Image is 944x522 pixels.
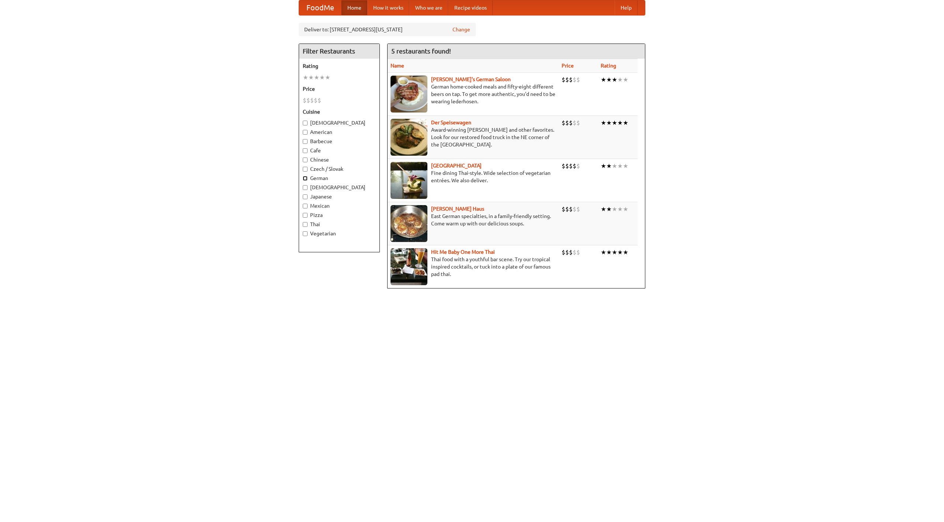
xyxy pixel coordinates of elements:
a: Home [341,0,367,15]
h4: Filter Restaurants [299,44,379,59]
li: $ [569,119,573,127]
p: East German specialties, in a family-friendly setting. Come warm up with our delicious soups. [391,212,556,227]
li: $ [565,162,569,170]
li: ★ [617,76,623,84]
li: ★ [606,248,612,256]
a: [PERSON_NAME] Haus [431,206,484,212]
li: ★ [314,73,319,82]
a: How it works [367,0,409,15]
p: German home-cooked meals and fifty-eight different beers on tap. To get more authentic, you'd nee... [391,83,556,105]
li: $ [573,162,576,170]
li: $ [576,248,580,256]
li: $ [569,76,573,84]
a: Help [615,0,638,15]
a: Hit Me Baby One More Thai [431,249,495,255]
input: Vegetarian [303,231,308,236]
label: Thai [303,221,376,228]
li: ★ [612,162,617,170]
li: ★ [617,248,623,256]
li: ★ [623,205,628,213]
li: $ [306,96,310,104]
li: ★ [606,119,612,127]
label: Mexican [303,202,376,210]
p: Award-winning [PERSON_NAME] and other favorites. Look for our restored food truck in the NE corne... [391,126,556,148]
label: Pizza [303,211,376,219]
li: ★ [606,205,612,213]
li: $ [576,76,580,84]
p: Fine dining Thai-style. Wide selection of vegetarian entrées. We also deliver. [391,169,556,184]
a: Rating [601,63,616,69]
label: American [303,128,376,136]
li: ★ [612,248,617,256]
li: ★ [623,119,628,127]
li: ★ [623,76,628,84]
p: Thai food with a youthful bar scene. Try our tropical inspired cocktails, or tuck into a plate of... [391,256,556,278]
ng-pluralize: 5 restaurants found! [391,48,451,55]
li: ★ [617,205,623,213]
li: ★ [303,73,308,82]
input: Mexican [303,204,308,208]
input: German [303,176,308,181]
h5: Price [303,85,376,93]
li: $ [576,205,580,213]
li: $ [573,248,576,256]
label: [DEMOGRAPHIC_DATA] [303,119,376,127]
input: American [303,130,308,135]
img: kohlhaus.jpg [391,205,427,242]
li: $ [562,76,565,84]
li: ★ [617,119,623,127]
li: $ [562,162,565,170]
li: $ [317,96,321,104]
input: [DEMOGRAPHIC_DATA] [303,185,308,190]
label: Cafe [303,147,376,154]
img: babythai.jpg [391,248,427,285]
label: German [303,174,376,182]
li: ★ [612,205,617,213]
li: $ [569,205,573,213]
img: speisewagen.jpg [391,119,427,156]
a: FoodMe [299,0,341,15]
label: [DEMOGRAPHIC_DATA] [303,184,376,191]
img: esthers.jpg [391,76,427,113]
li: ★ [623,248,628,256]
input: Japanese [303,194,308,199]
input: Czech / Slovak [303,167,308,172]
a: Recipe videos [448,0,493,15]
li: ★ [308,73,314,82]
a: Name [391,63,404,69]
a: [GEOGRAPHIC_DATA] [431,163,482,169]
a: Der Speisewagen [431,120,471,125]
input: Chinese [303,158,308,162]
b: [PERSON_NAME]'s German Saloon [431,76,511,82]
li: $ [303,96,306,104]
li: ★ [319,73,325,82]
li: $ [576,119,580,127]
li: ★ [612,76,617,84]
input: Pizza [303,213,308,218]
li: $ [573,76,576,84]
h5: Cuisine [303,108,376,115]
li: $ [310,96,314,104]
div: Deliver to: [STREET_ADDRESS][US_STATE] [299,23,476,36]
a: Change [452,26,470,33]
li: ★ [606,162,612,170]
li: ★ [601,76,606,84]
img: satay.jpg [391,162,427,199]
li: $ [569,162,573,170]
li: $ [565,248,569,256]
li: ★ [601,119,606,127]
li: $ [562,205,565,213]
li: ★ [601,162,606,170]
label: Barbecue [303,138,376,145]
li: $ [565,76,569,84]
label: Czech / Slovak [303,165,376,173]
li: $ [565,119,569,127]
li: ★ [601,248,606,256]
li: $ [562,119,565,127]
li: $ [565,205,569,213]
li: ★ [612,119,617,127]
